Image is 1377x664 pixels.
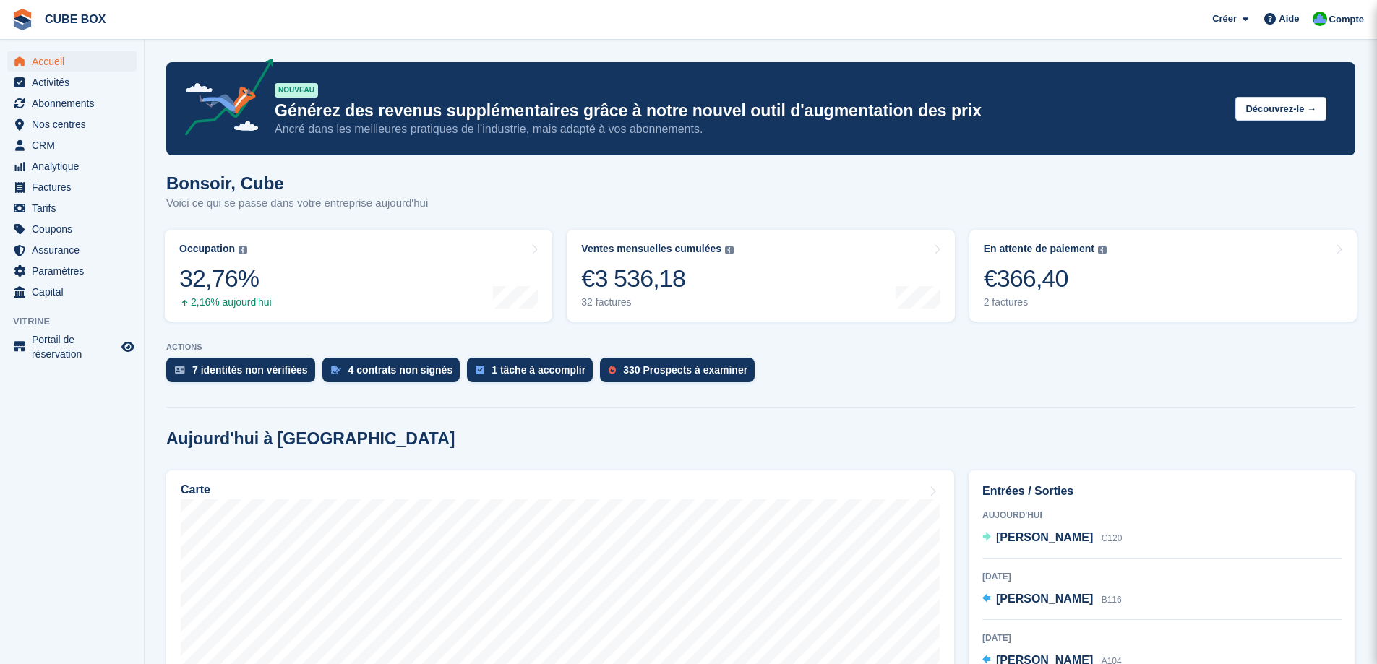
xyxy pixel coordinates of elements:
[7,93,137,113] a: menu
[609,366,616,374] img: prospect-51fa495bee0391a8d652442698ab0144808aea92771e9ea1ae160a38d050c398.svg
[32,219,119,239] span: Coupons
[166,429,455,449] h2: Aujourd'hui à [GEOGRAPHIC_DATA]
[32,282,119,302] span: Capital
[581,243,721,255] div: Ventes mensuelles cumulées
[600,358,762,389] a: 330 Prospects à examiner
[467,358,600,389] a: 1 tâche à accomplir
[166,342,1355,352] p: ACTIONS
[7,135,137,155] a: menu
[12,9,33,30] img: stora-icon-8386f47178a22dfd0bd8f6a31ec36ba5ce8667c1dd55bd0f319d3a0aa187defe.svg
[166,358,322,389] a: 7 identités non vérifiées
[275,83,318,98] div: NOUVEAU
[581,264,734,293] div: €3 536,18
[7,282,137,302] a: menu
[173,59,274,141] img: price-adjustments-announcement-icon-8257ccfd72463d97f412b2fc003d46551f7dbcb40ab6d574587a9cd5c0d94...
[1279,12,1299,26] span: Aide
[166,195,428,212] p: Voici ce qui se passe dans votre entreprise aujourd'hui
[7,156,137,176] a: menu
[32,177,119,197] span: Factures
[179,296,272,309] div: 2,16% aujourd'hui
[192,364,308,376] div: 7 identités non vérifiées
[7,332,137,361] a: menu
[239,246,247,254] img: icon-info-grey-7440780725fd019a000dd9b08b2336e03edf1995a4989e88bcd33f0948082b44.svg
[7,198,137,218] a: menu
[984,264,1107,293] div: €366,40
[982,631,1342,644] div: [DATE]
[7,261,137,281] a: menu
[119,338,137,355] a: Boutique d'aperçu
[7,114,137,134] a: menu
[32,156,119,176] span: Analytique
[1102,533,1123,543] span: C120
[32,93,119,113] span: Abonnements
[275,121,1224,137] p: Ancré dans les meilleures pratiques de l’industrie, mais adapté à vos abonnements.
[476,366,484,374] img: task-75834270c22a3079a89374b754ae025e5fb1db73e45f91037f5363f120a921f8.svg
[1212,12,1237,26] span: Créer
[982,590,1122,609] a: [PERSON_NAME] B116
[179,243,235,255] div: Occupation
[39,7,111,31] a: CUBE BOX
[982,509,1342,522] div: Aujourd'hui
[1329,12,1364,27] span: Compte
[7,72,137,92] a: menu
[7,240,137,260] a: menu
[7,219,137,239] a: menu
[969,230,1357,322] a: En attente de paiement €366,40 2 factures
[492,364,585,376] div: 1 tâche à accomplir
[32,332,119,361] span: Portail de réservation
[982,570,1342,583] div: [DATE]
[725,246,734,254] img: icon-info-grey-7440780725fd019a000dd9b08b2336e03edf1995a4989e88bcd33f0948082b44.svg
[32,51,119,72] span: Accueil
[581,296,734,309] div: 32 factures
[7,51,137,72] a: menu
[984,243,1094,255] div: En attente de paiement
[1235,97,1326,121] button: Découvrez-le →
[996,531,1093,543] span: [PERSON_NAME]
[13,314,144,329] span: Vitrine
[32,114,119,134] span: Nos centres
[175,366,185,374] img: verify_identity-adf6edd0f0f0b5bbfe63781bf79b02c33cf7c696d77639b501bdc392416b5a36.svg
[984,296,1107,309] div: 2 factures
[32,261,119,281] span: Paramètres
[1098,246,1107,254] img: icon-info-grey-7440780725fd019a000dd9b08b2336e03edf1995a4989e88bcd33f0948082b44.svg
[165,230,552,322] a: Occupation 32,76% 2,16% aujourd'hui
[32,198,119,218] span: Tarifs
[32,135,119,155] span: CRM
[1313,12,1327,26] img: Cube Box
[996,592,1093,605] span: [PERSON_NAME]
[181,483,210,496] h2: Carte
[982,483,1342,500] h2: Entrées / Sorties
[179,264,272,293] div: 32,76%
[166,173,428,193] h1: Bonsoir, Cube
[275,100,1224,121] p: Générez des revenus supplémentaires grâce à notre nouvel outil d'augmentation des prix
[982,529,1122,548] a: [PERSON_NAME] C120
[32,72,119,92] span: Activités
[7,177,137,197] a: menu
[348,364,453,376] div: 4 contrats non signés
[331,366,341,374] img: contract_signature_icon-13c848040528278c33f63329250d36e43548de30e8caae1d1a13099fd9432cc5.svg
[322,358,468,389] a: 4 contrats non signés
[32,240,119,260] span: Assurance
[623,364,747,376] div: 330 Prospects à examiner
[1102,595,1122,605] span: B116
[567,230,954,322] a: Ventes mensuelles cumulées €3 536,18 32 factures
